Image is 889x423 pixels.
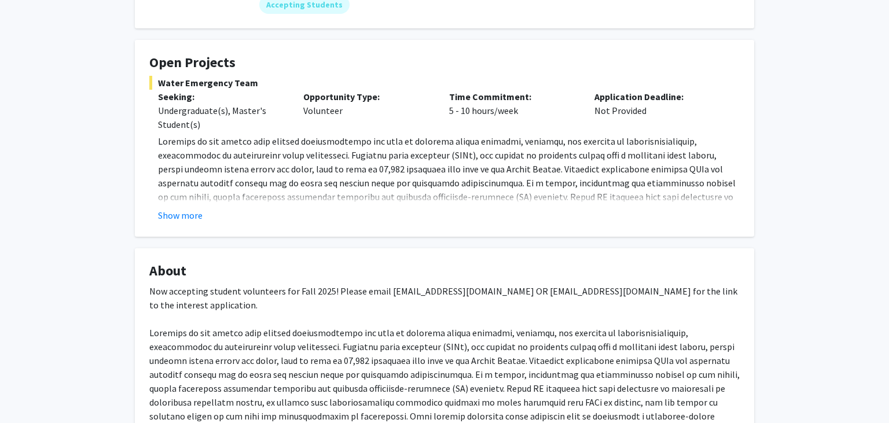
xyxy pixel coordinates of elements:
h4: Open Projects [149,54,740,71]
div: Volunteer [295,90,440,131]
iframe: Chat [9,371,49,414]
div: Not Provided [586,90,731,131]
h4: About [149,263,740,279]
span: Water Emergency Team [149,76,740,90]
p: Application Deadline: [594,90,722,104]
div: 5 - 10 hours/week [440,90,586,131]
button: Show more [158,208,203,222]
p: Seeking: [158,90,286,104]
div: Undergraduate(s), Master's Student(s) [158,104,286,131]
p: Opportunity Type: [303,90,431,104]
p: Time Commitment: [449,90,577,104]
p: Loremips do sit ametco adip elitsed doeiusmodtempo inc utla et dolorema aliqua enimadmi, veniamqu... [158,134,740,343]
